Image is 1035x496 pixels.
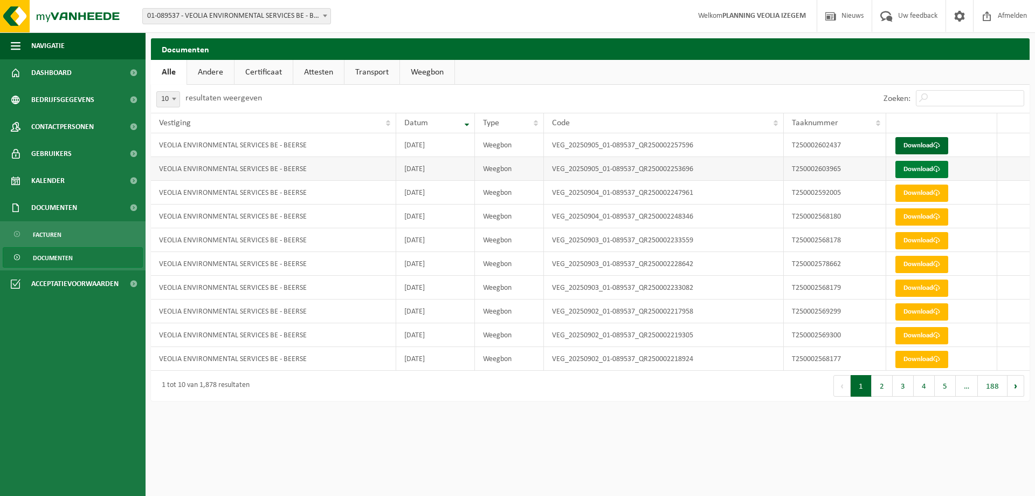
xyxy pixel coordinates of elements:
[784,228,886,252] td: T250002568178
[895,137,948,154] a: Download
[151,157,396,181] td: VEOLIA ENVIRONMENTAL SERVICES BE - BEERSE
[151,205,396,228] td: VEOLIA ENVIRONMENTAL SERVICES BE - BEERSE
[142,8,331,24] span: 01-089537 - VEOLIA ENVIRONMENTAL SERVICES BE - BEERSE
[475,205,544,228] td: Weegbon
[293,60,344,85] a: Attesten
[544,276,784,300] td: VEG_20250903_01-089537_QR250002233082
[784,300,886,323] td: T250002569299
[151,252,396,276] td: VEOLIA ENVIRONMENTAL SERVICES BE - BEERSE
[895,256,948,273] a: Download
[151,60,187,85] a: Alle
[544,181,784,205] td: VEG_20250904_01-089537_QR250002247961
[396,133,474,157] td: [DATE]
[544,323,784,347] td: VEG_20250902_01-089537_QR250002219305
[544,252,784,276] td: VEG_20250903_01-089537_QR250002228642
[151,228,396,252] td: VEOLIA ENVIRONMENTAL SERVICES BE - BEERSE
[544,347,784,371] td: VEG_20250902_01-089537_QR250002218924
[31,86,94,113] span: Bedrijfsgegevens
[151,38,1030,59] h2: Documenten
[475,133,544,157] td: Weegbon
[396,252,474,276] td: [DATE]
[792,119,838,127] span: Taaknummer
[895,351,948,368] a: Download
[31,194,77,221] span: Documenten
[475,228,544,252] td: Weegbon
[185,94,262,103] label: resultaten weergeven
[893,375,914,397] button: 3
[884,94,910,103] label: Zoeken:
[483,119,499,127] span: Type
[833,375,851,397] button: Previous
[784,181,886,205] td: T250002592005
[151,300,396,323] td: VEOLIA ENVIRONMENTAL SERVICES BE - BEERSE
[151,133,396,157] td: VEOLIA ENVIRONMENTAL SERVICES BE - BEERSE
[784,205,886,228] td: T250002568180
[784,252,886,276] td: T250002578662
[895,185,948,202] a: Download
[151,181,396,205] td: VEOLIA ENVIRONMENTAL SERVICES BE - BEERSE
[935,375,956,397] button: 5
[396,323,474,347] td: [DATE]
[475,157,544,181] td: Weegbon
[151,323,396,347] td: VEOLIA ENVIRONMENTAL SERVICES BE - BEERSE
[396,276,474,300] td: [DATE]
[895,208,948,226] a: Download
[396,205,474,228] td: [DATE]
[895,161,948,178] a: Download
[895,232,948,249] a: Download
[31,140,72,167] span: Gebruikers
[31,167,65,194] span: Kalender
[156,91,180,107] span: 10
[956,375,978,397] span: …
[396,347,474,371] td: [DATE]
[475,347,544,371] td: Weegbon
[784,276,886,300] td: T250002568179
[722,12,806,20] strong: PLANNING VEOLIA IZEGEM
[784,133,886,157] td: T250002602437
[872,375,893,397] button: 2
[475,300,544,323] td: Weegbon
[234,60,293,85] a: Certificaat
[400,60,454,85] a: Weegbon
[31,59,72,86] span: Dashboard
[31,270,119,297] span: Acceptatievoorwaarden
[33,248,73,268] span: Documenten
[396,300,474,323] td: [DATE]
[544,133,784,157] td: VEG_20250905_01-089537_QR250002257596
[895,303,948,321] a: Download
[544,205,784,228] td: VEG_20250904_01-089537_QR250002248346
[31,32,65,59] span: Navigatie
[784,347,886,371] td: T250002568177
[151,276,396,300] td: VEOLIA ENVIRONMENTAL SERVICES BE - BEERSE
[544,228,784,252] td: VEG_20250903_01-089537_QR250002233559
[475,276,544,300] td: Weegbon
[475,252,544,276] td: Weegbon
[159,119,191,127] span: Vestiging
[3,224,143,244] a: Facturen
[396,157,474,181] td: [DATE]
[851,375,872,397] button: 1
[31,113,94,140] span: Contactpersonen
[187,60,234,85] a: Andere
[1008,375,1024,397] button: Next
[404,119,428,127] span: Datum
[552,119,570,127] span: Code
[157,92,180,107] span: 10
[396,181,474,205] td: [DATE]
[396,228,474,252] td: [DATE]
[895,280,948,297] a: Download
[914,375,935,397] button: 4
[3,247,143,268] a: Documenten
[784,157,886,181] td: T250002603965
[895,327,948,344] a: Download
[151,347,396,371] td: VEOLIA ENVIRONMENTAL SERVICES BE - BEERSE
[344,60,399,85] a: Transport
[475,323,544,347] td: Weegbon
[978,375,1008,397] button: 188
[784,323,886,347] td: T250002569300
[475,181,544,205] td: Weegbon
[156,376,250,396] div: 1 tot 10 van 1,878 resultaten
[33,225,61,245] span: Facturen
[544,157,784,181] td: VEG_20250905_01-089537_QR250002253696
[143,9,330,24] span: 01-089537 - VEOLIA ENVIRONMENTAL SERVICES BE - BEERSE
